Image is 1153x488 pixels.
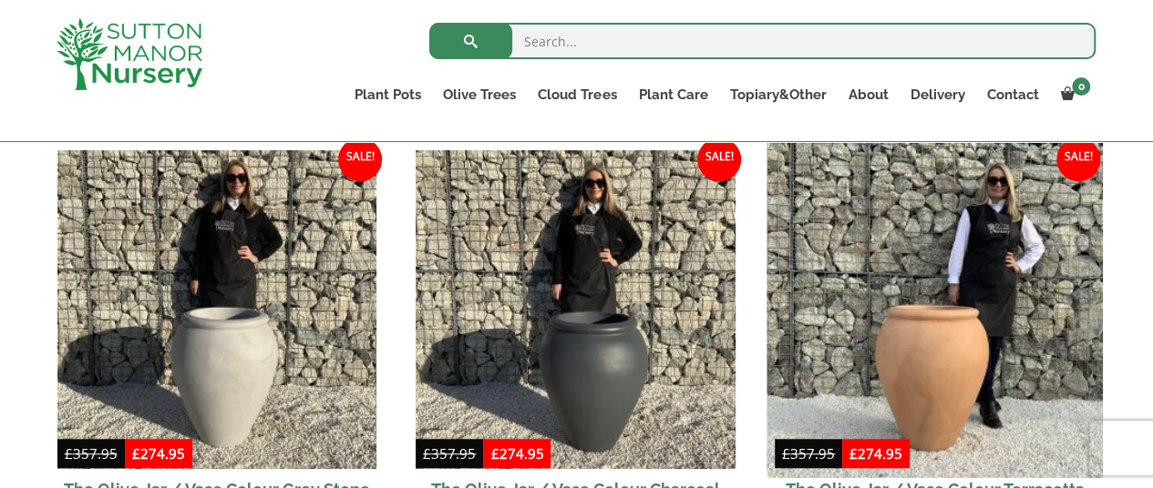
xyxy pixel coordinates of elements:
span: £ [782,444,790,463]
a: Delivery [899,82,975,107]
img: logo [57,18,202,90]
a: About [837,82,899,107]
a: Topiary&Other [718,82,837,107]
a: Cloud Trees [527,82,627,107]
bdi: 274.95 [132,444,185,463]
a: Plant Care [627,82,718,107]
a: 0 [1049,82,1096,107]
img: The Olive Jar / Vase Colour Grey Stone [57,150,377,470]
bdi: 357.95 [423,444,476,463]
span: Sale! [697,137,741,181]
bdi: 274.95 [849,444,902,463]
bdi: 274.95 [490,444,543,463]
a: Contact [975,82,1049,107]
span: Sale! [338,137,382,181]
img: The Olive Jar / Vase Colour Terracotta [767,142,1102,477]
a: Plant Pots [344,82,432,107]
bdi: 357.95 [782,444,835,463]
span: £ [65,444,73,463]
input: Search... [429,23,1096,59]
a: Olive Trees [432,82,527,107]
bdi: 357.95 [65,444,118,463]
span: £ [490,444,499,463]
img: The Olive Jar / Vase Colour Charcoal [416,150,736,470]
span: Sale! [1056,137,1100,181]
span: £ [849,444,858,463]
span: £ [132,444,140,463]
span: 0 [1072,77,1090,96]
span: £ [423,444,431,463]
